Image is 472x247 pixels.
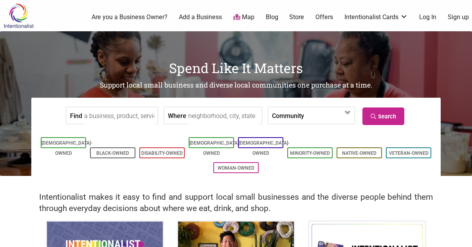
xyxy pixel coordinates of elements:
a: [DEMOGRAPHIC_DATA]-Owned [239,140,290,156]
a: Store [289,13,304,21]
a: Are you a Business Owner? [92,13,168,21]
a: Native-Owned [342,150,377,156]
a: Woman-Owned [218,165,254,171]
a: Sign up [448,13,469,21]
a: Black-Owned [96,150,129,156]
a: Offers [315,13,333,21]
a: Veteran-Owned [389,150,429,156]
a: [DEMOGRAPHIC_DATA]-Owned [41,140,92,156]
input: a business, product, service [84,107,156,125]
a: [DEMOGRAPHIC_DATA]-Owned [189,140,240,156]
a: Minority-Owned [290,150,330,156]
h2: Intentionalist makes it easy to find and support local small businesses and the diverse people be... [39,192,433,214]
a: Search [362,107,404,125]
a: Blog [266,13,278,21]
a: Intentionalist Cards [344,13,408,21]
label: Where [168,107,186,124]
a: Disability-Owned [141,150,183,156]
a: Log In [419,13,436,21]
a: Add a Business [179,13,222,21]
a: Map [233,13,254,22]
input: neighborhood, city, state [188,107,260,125]
label: Community [272,107,304,124]
label: Find [70,107,82,124]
